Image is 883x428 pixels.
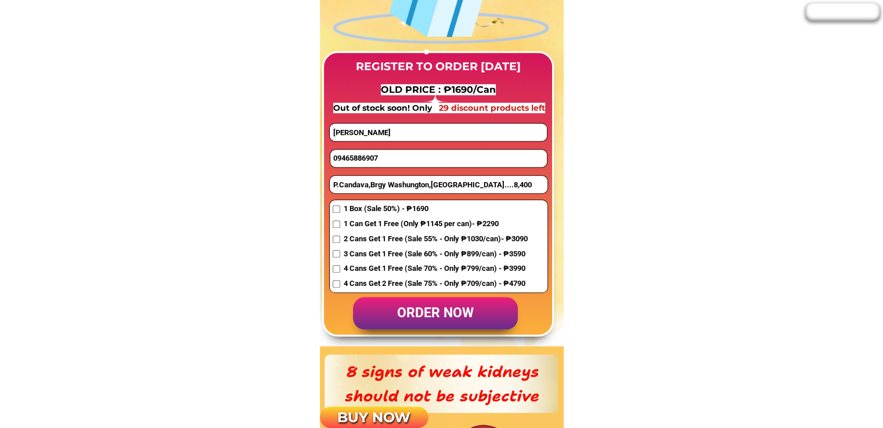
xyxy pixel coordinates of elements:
input: first and last name [330,124,546,141]
span: 3 Cans Get 1 Free (Sale 60% - Only ₱899/can) - ₱3590 [343,248,527,260]
span: Out of stock soon! Only [333,103,434,113]
span: 2 Cans Get 1 Free (Sale 55% - Only ₱1030/can)- ₱3090 [343,233,527,245]
h3: 8 signs of weak kidneys should not be subjective [340,360,543,408]
span: 4 Cans Get 2 Free (Sale 75% - Only ₱709/can) - ₱4790 [343,278,527,290]
input: Phone number [330,150,547,167]
span: 1 Can Get 1 Free (Only ₱1145 per can)- ₱2290 [343,218,527,230]
h3: REGISTER TO ORDER [DATE] [347,58,530,75]
p: order now [353,297,518,330]
span: OLD PRICE : ₱1690/Can [381,84,496,95]
input: Address [330,176,547,193]
span: 4 Cans Get 1 Free (Sale 70% - Only ₱799/can) - ₱3990 [343,263,527,275]
span: 29 discount products left [439,103,545,113]
span: 1 Box (Sale 50%) - ₱1690 [343,203,527,215]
